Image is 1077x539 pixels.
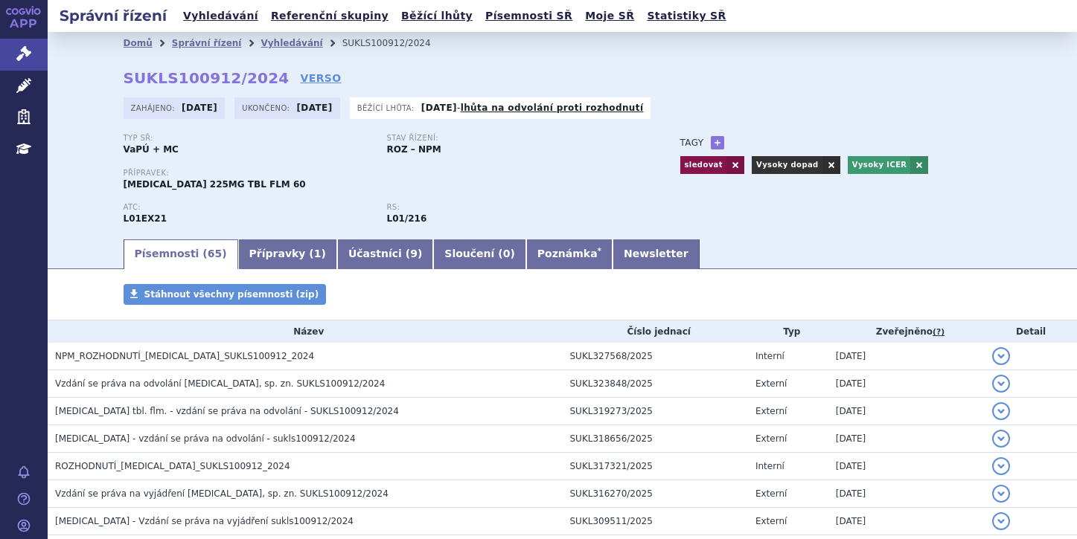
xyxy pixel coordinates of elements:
a: Běžící lhůty [397,6,477,26]
td: SUKL319273/2025 [563,398,748,425]
strong: ROZ – NPM [387,144,441,155]
th: Název [48,320,563,343]
strong: VaPÚ + MC [124,144,179,155]
td: [DATE] [828,425,985,453]
span: TEPMETKO - Vzdání se práva na vyjádření sukls100912/2024 [55,516,354,526]
td: [DATE] [828,480,985,508]
a: sledovat [680,156,726,174]
a: + [711,136,724,149]
td: [DATE] [828,398,985,425]
button: detail [992,402,1010,420]
span: [MEDICAL_DATA] 225MG TBL FLM 60 [124,179,306,190]
td: SUKL323848/2025 [563,370,748,398]
a: Domů [124,38,153,48]
button: detail [992,375,1010,393]
td: [DATE] [828,343,985,370]
th: Zveřejněno [828,320,985,343]
span: TEPMETKO tbl. flm. - vzdání se práva na odvolání - SUKLS100912/2024 [55,406,399,416]
td: [DATE] [828,453,985,480]
a: Moje SŘ [581,6,639,26]
a: Vyhledávání [261,38,322,48]
a: Správní řízení [172,38,242,48]
a: Sloučení (0) [433,239,525,269]
strong: léčba pokročilého nemalobuněčného karcinomu plic se skipping mutací METex14 [387,213,427,224]
td: SUKL309511/2025 [563,508,748,535]
span: Interní [755,461,784,471]
p: RS: [387,203,636,212]
th: Číslo jednací [563,320,748,343]
span: Externí [755,516,787,526]
strong: [DATE] [296,103,332,113]
span: TEPMETKO - vzdání se práva na odvolání - sukls100912/2024 [55,433,356,444]
a: Poznámka* [526,239,613,269]
td: SUKL327568/2025 [563,343,748,370]
p: ATC: [124,203,372,212]
p: Typ SŘ: [124,134,372,143]
a: Přípravky (1) [238,239,337,269]
a: Písemnosti SŘ [481,6,577,26]
span: Vzdání se práva na vyjádření TEPMETKO, sp. zn. SUKLS100912/2024 [55,488,389,499]
th: Typ [748,320,828,343]
a: Vysoky ICER [848,156,911,174]
span: Zahájeno: [131,102,178,114]
span: 1 [314,248,322,259]
h3: Tagy [680,134,704,152]
strong: TEPOTINIB [124,213,167,224]
span: 65 [208,248,222,259]
span: Stáhnout všechny písemnosti (zip) [144,289,319,300]
p: Stav řízení: [387,134,636,143]
a: Vysoky dopad [752,156,822,174]
a: Vyhledávání [179,6,263,26]
strong: [DATE] [182,103,217,113]
td: [DATE] [828,370,985,398]
a: Stáhnout všechny písemnosti (zip) [124,284,327,305]
abbr: (?) [933,327,945,338]
td: [DATE] [828,508,985,535]
strong: SUKLS100912/2024 [124,69,290,87]
span: 0 [503,248,511,259]
span: Externí [755,378,787,389]
p: - [421,102,644,114]
button: detail [992,512,1010,530]
span: Externí [755,488,787,499]
a: Statistiky SŘ [642,6,730,26]
button: detail [992,485,1010,503]
td: SUKL316270/2025 [563,480,748,508]
button: detail [992,347,1010,365]
strong: [DATE] [421,103,457,113]
th: Detail [985,320,1077,343]
span: Interní [755,351,784,361]
span: ROZHODNUTÍ_TEPMETKO_SUKLS100912_2024 [55,461,290,471]
button: detail [992,430,1010,448]
span: Externí [755,406,787,416]
a: Písemnosti (65) [124,239,238,269]
span: Externí [755,433,787,444]
span: Ukončeno: [242,102,293,114]
span: Běžící lhůta: [357,102,418,114]
a: Newsletter [613,239,700,269]
p: Přípravek: [124,169,651,178]
a: Účastníci (9) [337,239,433,269]
a: VERSO [300,71,341,85]
a: Referenční skupiny [266,6,393,26]
td: SUKL318656/2025 [563,425,748,453]
li: SUKLS100912/2024 [342,32,450,54]
h2: Správní řízení [48,5,179,26]
span: Vzdání se práva na odvolání TEPMETKO, sp. zn. SUKLS100912/2024 [55,378,385,389]
button: detail [992,457,1010,475]
td: SUKL317321/2025 [563,453,748,480]
span: NPM_ROZHODNUTÍ_TEPMETKO_SUKLS100912_2024 [55,351,314,361]
a: lhůta na odvolání proti rozhodnutí [461,103,644,113]
span: 9 [410,248,418,259]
